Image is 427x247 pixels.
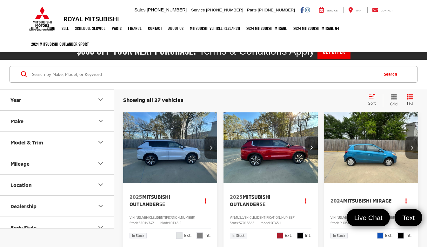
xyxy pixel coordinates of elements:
[0,132,115,153] button: Model & TrimModel & Trim
[314,7,343,13] a: Service
[236,216,296,219] span: [US_VEHICLE_IDENTIFICATION_NUMBER]
[10,224,37,230] div: Body Style
[31,67,377,82] form: Search by Make, Model, or Keyword
[72,20,109,36] a: Schedule Service: Opens in a new tab
[123,112,218,183] div: 2025 Mitsubishi Outlander SE 0
[160,221,170,225] span: Model:
[324,112,419,184] img: 2024 Mitsubishi Mirage
[165,20,187,36] a: About Us
[10,182,32,188] div: Location
[63,15,119,22] h3: Royal Mitsubishi
[297,232,304,239] span: Black
[28,20,43,36] a: Home
[97,202,104,210] div: Dealership
[130,194,142,200] span: 2025
[330,216,337,219] span: VIN:
[383,94,402,107] button: Grid View
[260,201,265,207] span: SE
[0,153,115,174] button: MileageMileage
[330,197,343,204] span: 2024
[97,181,104,189] div: Location
[230,221,239,225] span: Stock:
[300,7,304,12] a: Facebook: Click to visit our Facebook page
[351,213,386,222] span: Live Chat
[277,232,283,239] span: Red Diamond
[109,20,125,36] a: Parts: Opens in a new tab
[184,232,192,238] span: Ext.
[230,194,270,207] span: Mitsubishi Outlander
[197,232,203,239] span: Light Gray
[10,139,43,145] div: Model & Trim
[123,112,218,183] a: 2025 Mitsubishi Outlander SE2025 Mitsubishi Outlander SE2025 Mitsubishi Outlander SE2025 Mitsubis...
[356,9,361,12] span: Map
[204,232,211,238] span: Int.
[330,221,340,225] span: Stock:
[130,216,136,219] span: VIN:
[134,7,145,12] span: Sales
[77,47,196,56] h2: $500 off your next purchase!
[97,117,104,125] div: Make
[28,6,57,31] img: Mitsubishi
[230,216,236,219] span: VIN:
[0,90,115,110] button: YearYear
[405,232,412,238] span: Int.
[377,66,406,82] button: Search
[333,234,345,237] span: In Stock
[300,195,311,206] button: Actions
[187,20,243,36] a: Mitsubishi Vehicle Research
[367,7,398,13] a: Contact
[136,216,195,219] span: [US_VEHICLE_IDENTIFICATION_NUMBER]
[305,232,311,238] span: Int.
[97,138,104,146] div: Model & Trim
[230,194,243,200] span: 2025
[205,198,206,203] span: dropdown dots
[324,112,419,183] a: 2024 Mitsubishi Mirage2024 Mitsubishi Mirage2024 Mitsubishi Mirage2024 Mitsubishi Mirage
[159,201,165,207] span: SE
[305,137,318,159] button: Next image
[10,118,23,124] div: Make
[395,209,422,226] a: Text
[258,8,295,12] span: [PHONE_NUMBER]
[223,112,318,183] div: 2025 Mitsubishi Outlander SE 0
[139,221,154,225] span: SZ019342
[285,232,292,238] span: Ext.
[125,20,145,36] a: Finance
[204,137,217,159] button: Next image
[271,221,281,225] span: OT45-I
[97,224,104,231] div: Body Style
[130,194,170,207] span: Mitsubishi Outlander
[130,221,139,225] span: Stock:
[385,232,393,238] span: Ext.
[368,101,376,105] span: Sort
[399,213,418,222] span: Text
[28,36,92,52] a: 2024 Mitsubishi Outlander SPORT
[123,97,183,103] span: Showing all 27 vehicles
[223,112,318,183] a: 2025 Mitsubishi Outlander SE2025 Mitsubishi Outlander SE2025 Mitsubishi Outlander SE2025 Mitsubis...
[365,94,383,106] button: Select sort value
[305,198,306,203] span: dropdown dots
[123,112,218,184] img: 2025 Mitsubishi Outlander SE
[206,8,243,12] span: [PHONE_NUMBER]
[43,20,58,36] a: Shop
[390,101,397,107] span: Grid
[330,197,394,204] a: 2024Mitsubishi Mirage
[97,96,104,103] div: Year
[407,101,413,106] span: List
[0,175,115,195] button: LocationLocation
[337,216,396,219] span: [US_VEHICLE_IDENTIFICATION_NUMBER]
[130,193,193,208] a: 2025Mitsubishi OutlanderSE
[397,232,404,239] span: Black
[405,198,407,203] span: dropdown dots
[381,9,393,12] span: Contact
[343,197,392,204] span: Mitsubishi Mirage
[305,7,310,12] a: Instagram: Click to visit our Instagram page
[243,20,290,36] a: 2024 Mitsubishi Mirage
[405,137,418,159] button: Next image
[247,8,257,12] span: Parts
[0,196,115,217] button: DealershipDealership
[147,7,187,12] span: [PHONE_NUMBER]
[0,111,115,131] button: MakeMake
[377,232,384,239] span: Sapphire Blue Metallic
[10,203,37,209] div: Dealership
[58,20,72,36] a: Sell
